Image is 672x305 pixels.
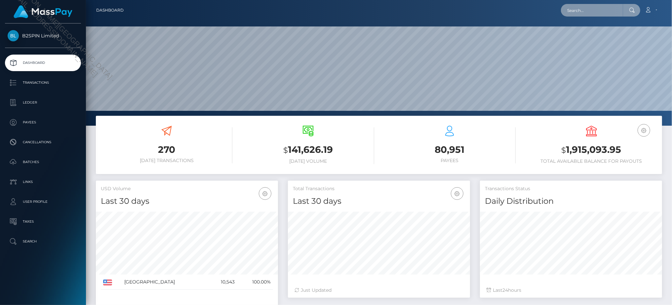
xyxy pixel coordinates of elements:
[561,4,623,17] input: Search...
[502,287,508,293] span: 24
[5,213,81,230] a: Taxes
[8,137,78,147] p: Cancellations
[8,117,78,127] p: Payees
[384,158,516,163] h6: Payees
[5,94,81,111] a: Ledger
[5,74,81,91] a: Transactions
[485,186,657,192] h5: Transactions Status
[293,196,465,207] h4: Last 30 days
[5,33,81,39] span: B2SPIN Limited
[8,58,78,68] p: Dashboard
[237,275,273,290] td: 100.00%
[283,146,288,155] small: $
[101,143,232,156] h3: 270
[208,275,237,290] td: 10,543
[103,280,112,285] img: US.png
[8,197,78,207] p: User Profile
[122,275,208,290] td: [GEOGRAPHIC_DATA]
[101,158,232,163] h6: [DATE] Transactions
[526,158,657,164] h6: Total Available Balance for Payouts
[384,143,516,156] h3: 80,951
[5,114,81,131] a: Payees
[242,158,374,164] h6: [DATE] Volume
[295,287,463,294] div: Just Updated
[485,196,657,207] h4: Daily Distribution
[561,146,566,155] small: $
[14,5,72,18] img: MassPay Logo
[242,143,374,157] h3: 141,626.19
[8,237,78,246] p: Search
[8,157,78,167] p: Batches
[8,98,78,108] p: Ledger
[101,186,273,192] h5: USD Volume
[487,287,655,294] div: Last hours
[8,177,78,187] p: Links
[293,186,465,192] h5: Total Transactions
[8,217,78,227] p: Taxes
[5,194,81,210] a: User Profile
[8,78,78,88] p: Transactions
[101,196,273,207] h4: Last 30 days
[5,134,81,151] a: Cancellations
[96,3,124,17] a: Dashboard
[5,233,81,250] a: Search
[526,143,657,157] h3: 1,915,093.95
[5,154,81,170] a: Batches
[8,30,19,41] img: B2SPIN Limited
[5,174,81,190] a: Links
[5,55,81,71] a: Dashboard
